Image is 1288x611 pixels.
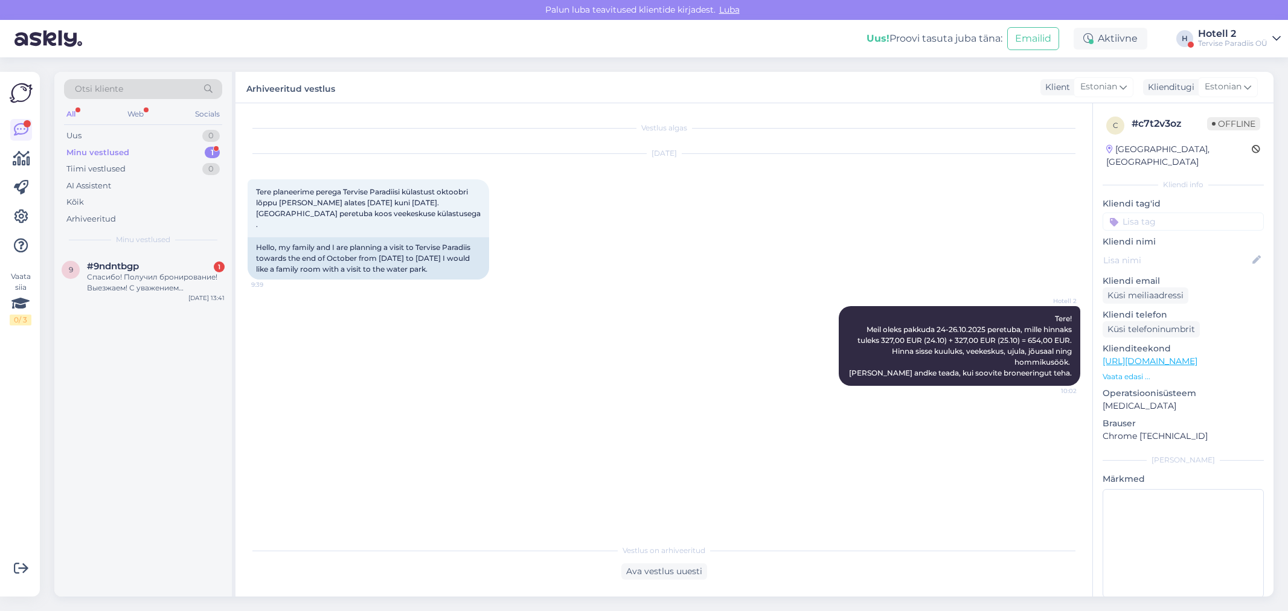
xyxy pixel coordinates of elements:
p: Märkmed [1103,473,1264,485]
div: H [1176,30,1193,47]
div: Kliendi info [1103,179,1264,190]
p: [MEDICAL_DATA] [1103,400,1264,412]
a: [URL][DOMAIN_NAME] [1103,356,1197,366]
p: Kliendi telefon [1103,309,1264,321]
div: Minu vestlused [66,147,129,159]
div: Vaata siia [10,271,31,325]
span: Offline [1207,117,1260,130]
span: Tere planeerime perega Tervise Paradiisi külastust oktoobri lõppu [PERSON_NAME] alates [DATE] kun... [256,187,482,229]
p: Brauser [1103,417,1264,430]
div: Kõik [66,196,84,208]
div: [GEOGRAPHIC_DATA], [GEOGRAPHIC_DATA] [1106,143,1252,168]
label: Arhiveeritud vestlus [246,79,335,95]
div: [PERSON_NAME] [1103,455,1264,465]
div: Küsi telefoninumbrit [1103,321,1200,337]
div: Socials [193,106,222,122]
p: Kliendi tag'id [1103,197,1264,210]
input: Lisa nimi [1103,254,1250,267]
div: Ava vestlus uuesti [621,563,707,580]
div: Спасибо! Получил бронирование! Выезжаем! С уважением [PERSON_NAME] [87,272,225,293]
img: Askly Logo [10,82,33,104]
div: 1 [214,261,225,272]
span: 9:39 [251,280,296,289]
span: #9ndntbgp [87,261,139,272]
p: Kliendi email [1103,275,1264,287]
span: Otsi kliente [75,83,123,95]
div: 0 / 3 [10,315,31,325]
div: Arhiveeritud [66,213,116,225]
span: c [1113,121,1118,130]
div: Uus [66,130,82,142]
div: Küsi meiliaadressi [1103,287,1188,304]
span: Estonian [1080,80,1117,94]
div: Proovi tasuta juba täna: [867,31,1002,46]
span: Estonian [1205,80,1242,94]
div: # c7t2v3oz [1132,117,1207,131]
span: Minu vestlused [116,234,170,245]
div: 0 [202,163,220,175]
div: Tiimi vestlused [66,163,126,175]
span: 10:02 [1031,386,1077,395]
p: Chrome [TECHNICAL_ID] [1103,430,1264,443]
div: Web [125,106,146,122]
input: Lisa tag [1103,213,1264,231]
span: Luba [716,4,743,15]
p: Vaata edasi ... [1103,371,1264,382]
p: Klienditeekond [1103,342,1264,355]
div: Vestlus algas [248,123,1080,133]
b: Uus! [867,33,889,44]
div: All [64,106,78,122]
div: Aktiivne [1074,28,1147,50]
p: Kliendi nimi [1103,235,1264,248]
div: Klient [1040,81,1070,94]
div: Hello, my family and I are planning a visit to Tervise Paradiis towards the end of October from [... [248,237,489,280]
div: [DATE] 13:41 [188,293,225,302]
span: Hotell 2 [1031,296,1077,305]
span: 9 [69,265,73,274]
span: Vestlus on arhiveeritud [623,545,705,556]
div: Tervise Paradiis OÜ [1198,39,1267,48]
a: Hotell 2Tervise Paradiis OÜ [1198,29,1281,48]
div: [DATE] [248,148,1080,159]
div: Hotell 2 [1198,29,1267,39]
div: AI Assistent [66,180,111,192]
div: 1 [205,147,220,159]
div: Klienditugi [1143,81,1194,94]
div: 0 [202,130,220,142]
p: Operatsioonisüsteem [1103,387,1264,400]
button: Emailid [1007,27,1059,50]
